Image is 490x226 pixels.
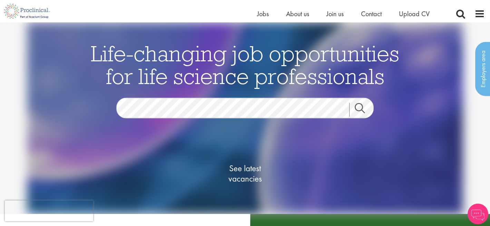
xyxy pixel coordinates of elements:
a: Upload CV [399,9,430,18]
iframe: reCAPTCHA [5,201,93,221]
span: See latest vacancies [210,163,280,184]
a: About us [286,9,309,18]
img: candidate home [27,22,463,214]
span: Life-changing job opportunities for life science professionals [91,39,399,90]
a: See latestvacancies [210,135,280,211]
a: Join us [326,9,344,18]
img: Chatbot [468,204,488,224]
a: Jobs [257,9,269,18]
a: Job search submit button [349,103,379,116]
a: Contact [361,9,382,18]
